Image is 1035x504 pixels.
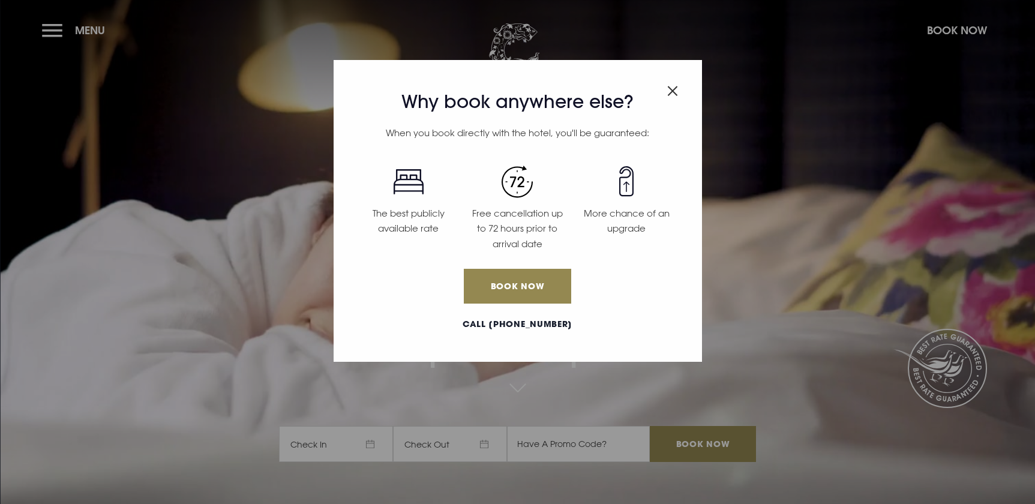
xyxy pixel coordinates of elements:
p: More chance of an upgrade [579,206,674,236]
a: Book Now [464,269,571,304]
p: Free cancellation up to 72 hours prior to arrival date [470,206,565,252]
p: When you book directly with the hotel, you'll be guaranteed: [354,125,681,141]
button: Close modal [667,79,678,98]
p: The best publicly available rate [361,206,456,236]
h3: Why book anywhere else? [354,91,681,113]
a: Call [PHONE_NUMBER] [354,318,681,331]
